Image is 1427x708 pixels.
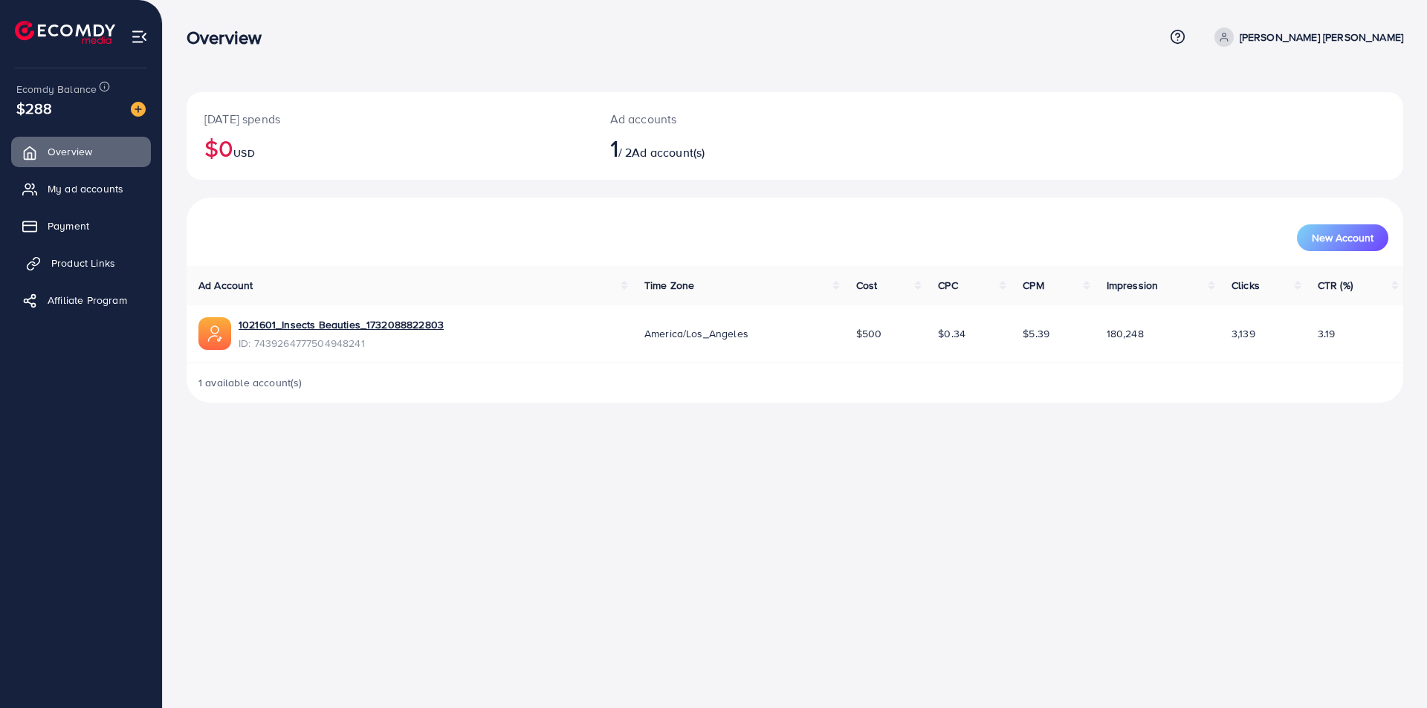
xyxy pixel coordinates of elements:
[239,317,444,332] a: 1021601_Insects Beauties_1732088822803
[48,218,89,233] span: Payment
[938,278,957,293] span: CPC
[16,97,53,119] span: $288
[1312,233,1373,243] span: New Account
[610,134,878,162] h2: / 2
[1208,27,1403,47] a: [PERSON_NAME] [PERSON_NAME]
[16,82,97,97] span: Ecomdy Balance
[610,110,878,128] p: Ad accounts
[204,134,575,162] h2: $0
[1232,278,1260,293] span: Clicks
[131,102,146,117] img: image
[48,181,123,196] span: My ad accounts
[131,28,148,45] img: menu
[1364,641,1416,697] iframe: Chat
[644,326,748,341] span: America/Los_Angeles
[48,293,127,308] span: Affiliate Program
[1318,278,1353,293] span: CTR (%)
[198,278,253,293] span: Ad Account
[610,131,618,165] span: 1
[204,110,575,128] p: [DATE] spends
[198,375,302,390] span: 1 available account(s)
[51,256,115,270] span: Product Links
[198,317,231,350] img: ic-ads-acc.e4c84228.svg
[239,336,444,351] span: ID: 7439264777504948241
[1107,326,1144,341] span: 180,248
[11,211,151,241] a: Payment
[11,174,151,204] a: My ad accounts
[1318,326,1336,341] span: 3.19
[856,326,882,341] span: $500
[1107,278,1159,293] span: Impression
[644,278,694,293] span: Time Zone
[632,144,705,160] span: Ad account(s)
[1023,278,1043,293] span: CPM
[1240,28,1403,46] p: [PERSON_NAME] [PERSON_NAME]
[11,137,151,166] a: Overview
[11,248,151,278] a: Product Links
[233,146,254,160] span: USD
[1023,326,1049,341] span: $5.39
[938,326,965,341] span: $0.34
[15,21,115,44] img: logo
[856,278,878,293] span: Cost
[48,144,92,159] span: Overview
[187,27,274,48] h3: Overview
[11,285,151,315] a: Affiliate Program
[1232,326,1255,341] span: 3,139
[1297,224,1388,251] button: New Account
